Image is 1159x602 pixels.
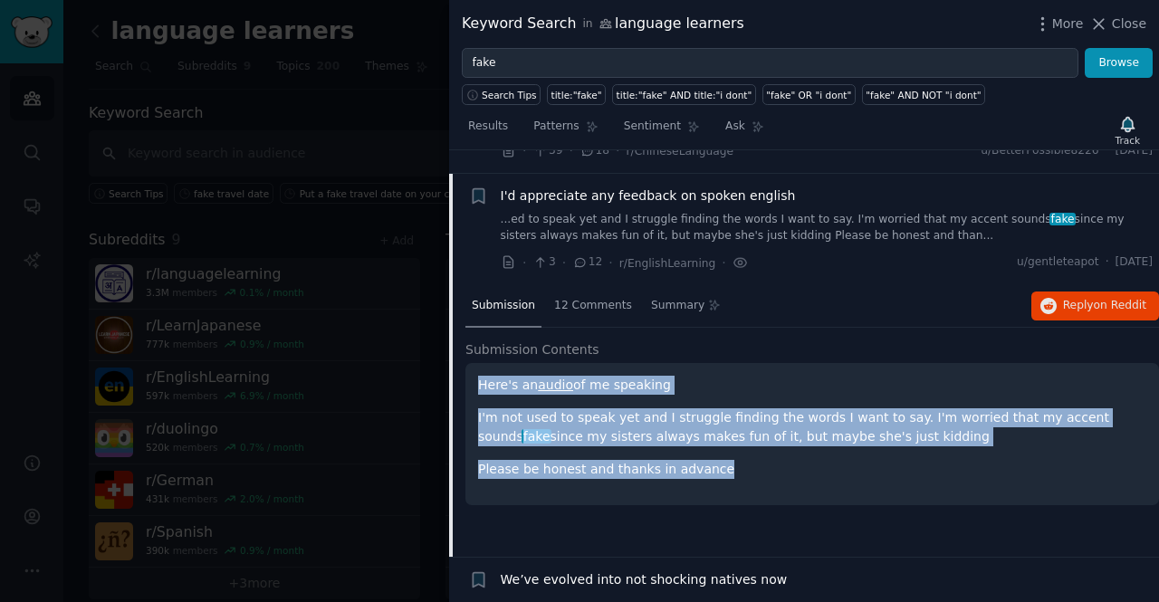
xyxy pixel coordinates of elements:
p: Please be honest and thanks in advance [478,460,1146,479]
div: title:"fake" AND title:"i dont" [617,89,752,101]
a: Sentiment [618,112,706,149]
span: · [616,141,619,160]
span: Reply [1063,298,1146,314]
button: Browse [1085,48,1153,79]
div: Track [1116,134,1140,147]
span: fake [522,429,551,444]
span: Submission [472,298,535,314]
a: ...ed to speak yet and I struggle finding the words I want to say. I'm worried that my accent sou... [501,212,1154,244]
a: title:"fake" AND title:"i dont" [612,84,756,105]
span: Search Tips [482,89,537,101]
a: title:"fake" [547,84,606,105]
span: 12 Comments [554,298,632,314]
a: Ask [719,112,771,149]
a: "fake" AND NOT "i dont" [862,84,985,105]
span: More [1052,14,1084,33]
button: Close [1089,14,1146,33]
span: [DATE] [1116,143,1153,159]
div: "fake" AND NOT "i dont" [866,89,981,101]
span: Submission Contents [465,340,599,359]
span: on Reddit [1094,299,1146,311]
span: · [608,253,612,272]
a: I'd appreciate any feedback on spoken english [501,186,796,205]
span: · [570,141,573,160]
div: "fake" OR "i dont" [766,89,851,101]
span: Patterns [533,119,579,135]
span: 3 [532,254,555,271]
span: · [1106,254,1109,271]
span: [DATE] [1116,254,1153,271]
span: r/ChineseLanguage [627,145,734,158]
span: · [522,141,526,160]
span: · [522,253,526,272]
p: Here's an of me speaking [478,376,1146,395]
p: I'm not used to speak yet and I struggle finding the words I want to say. I'm worried that my acc... [478,408,1146,446]
a: audio [538,377,573,392]
button: More [1033,14,1084,33]
span: u/gentleteapot [1017,254,1099,271]
span: Sentiment [624,119,681,135]
span: Ask [725,119,745,135]
span: Close [1112,14,1146,33]
span: in [582,16,592,33]
span: · [1106,143,1109,159]
span: 18 [579,143,609,159]
span: u/BetterPossible8226 [981,143,1099,159]
div: title:"fake" [551,89,602,101]
span: · [562,253,566,272]
div: Keyword Search language learners [462,13,744,35]
span: fake [1049,213,1077,225]
a: "fake" OR "i dont" [762,84,856,105]
input: Try a keyword related to your business [462,48,1078,79]
button: Replyon Reddit [1031,291,1159,320]
span: r/EnglishLearning [619,257,716,270]
span: Summary [651,298,704,314]
span: · [722,253,725,272]
a: Results [462,112,514,149]
span: 39 [532,143,562,159]
a: We’ve evolved into not shocking natives now [501,570,788,589]
button: Track [1109,111,1146,149]
span: 12 [572,254,602,271]
span: Results [468,119,508,135]
button: Search Tips [462,84,541,105]
a: Patterns [527,112,604,149]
